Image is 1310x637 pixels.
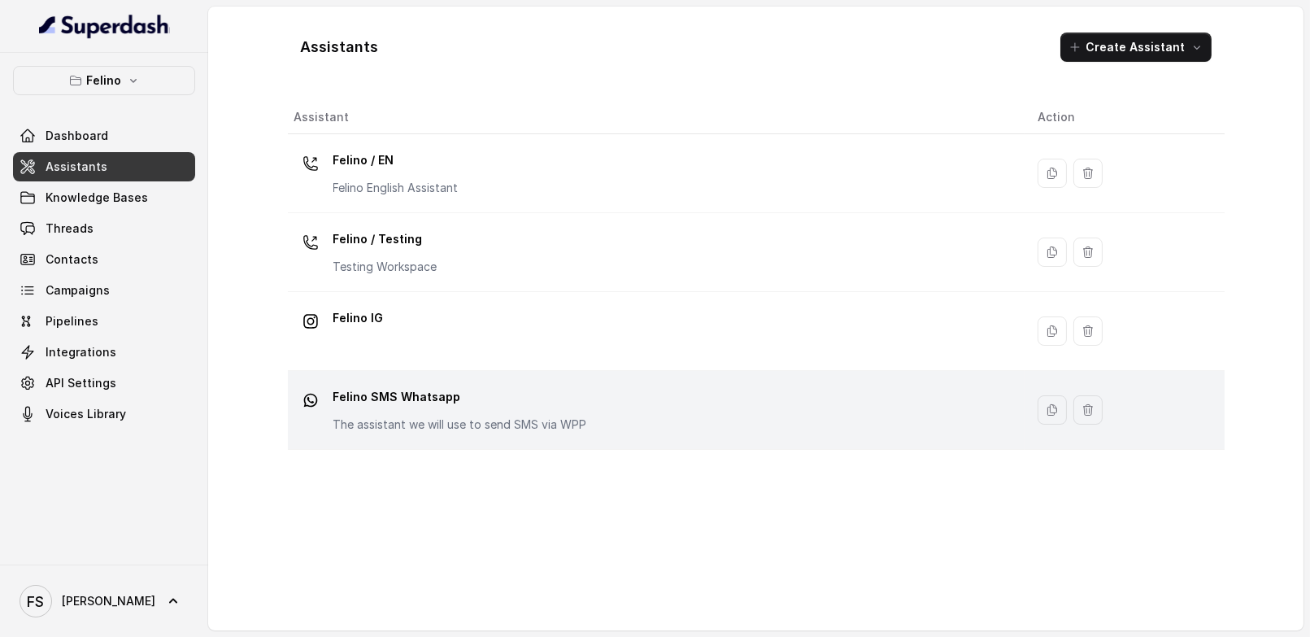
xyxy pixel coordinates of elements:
p: Felino IG [333,305,384,331]
span: Pipelines [46,313,98,329]
span: Knowledge Bases [46,190,148,206]
th: Action [1025,101,1225,134]
span: Integrations [46,344,116,360]
span: API Settings [46,375,116,391]
a: Knowledge Bases [13,183,195,212]
text: FS [28,593,45,610]
p: Felino SMS Whatsapp [333,384,587,410]
a: Assistants [13,152,195,181]
button: Felino [13,66,195,95]
p: Felino English Assistant [333,180,459,196]
a: Campaigns [13,276,195,305]
a: Voices Library [13,399,195,429]
img: light.svg [39,13,170,39]
span: Assistants [46,159,107,175]
a: Contacts [13,245,195,274]
span: Voices Library [46,406,126,422]
p: Felino [87,71,122,90]
p: Felino / Testing [333,226,437,252]
span: Contacts [46,251,98,268]
span: Dashboard [46,128,108,144]
h1: Assistants [301,34,379,60]
a: Dashboard [13,121,195,151]
a: Integrations [13,338,195,367]
button: Create Assistant [1060,33,1212,62]
a: API Settings [13,369,195,398]
th: Assistant [288,101,1025,134]
span: Threads [46,220,94,237]
span: Campaigns [46,282,110,299]
a: Pipelines [13,307,195,336]
a: Threads [13,214,195,243]
a: [PERSON_NAME] [13,578,195,624]
p: Felino / EN [333,147,459,173]
p: Testing Workspace [333,259,437,275]
p: The assistant we will use to send SMS via WPP [333,417,587,433]
span: [PERSON_NAME] [62,593,155,609]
